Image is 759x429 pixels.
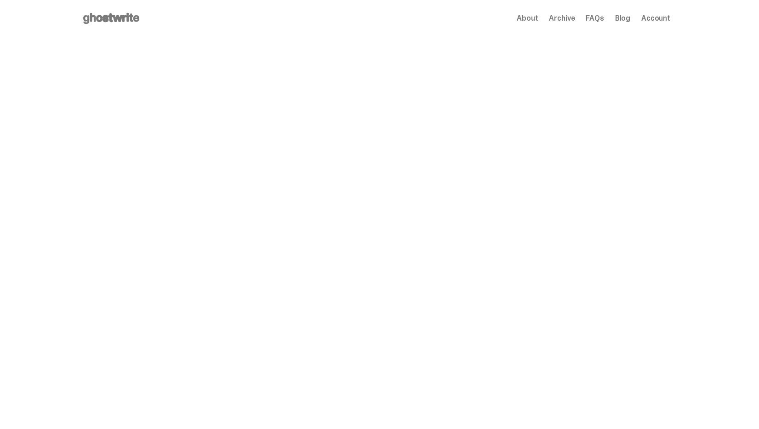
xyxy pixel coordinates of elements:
[641,15,670,22] a: Account
[615,15,630,22] a: Blog
[586,15,604,22] a: FAQs
[517,15,538,22] a: About
[549,15,575,22] a: Archive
